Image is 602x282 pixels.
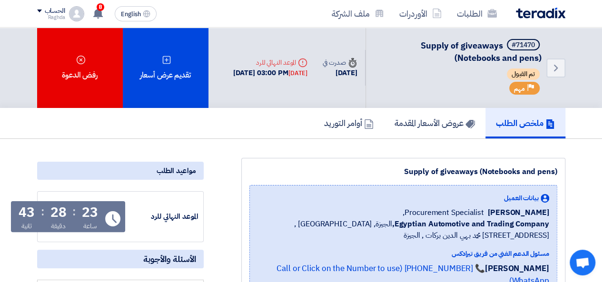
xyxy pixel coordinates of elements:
h5: Supply of giveaways (Notebooks and pens) [377,39,542,64]
a: الطلبات [449,2,504,25]
img: Teradix logo [516,8,565,19]
span: تم القبول [507,68,540,80]
div: Raghda [37,15,65,20]
div: مسئول الدعم الفني من فريق تيرادكس [257,249,549,259]
h5: أوامر التوريد [324,117,374,128]
div: [DATE] [288,68,307,78]
span: بيانات العميل [504,193,539,203]
div: : [41,203,44,220]
h5: ملخص الطلب [496,117,555,128]
span: مهم [514,84,525,93]
a: الأوردرات [392,2,449,25]
div: 43 [19,206,35,219]
button: English [115,6,157,21]
span: [PERSON_NAME] [488,207,549,218]
a: أوامر التوريد [314,108,384,138]
strong: [PERSON_NAME] [485,263,549,274]
span: Procurement Specialist, [403,207,484,218]
div: 28 [50,206,67,219]
a: ملف الشركة [324,2,392,25]
div: ساعة [83,221,97,231]
div: [DATE] [323,68,357,78]
div: صدرت في [323,58,357,68]
div: #71470 [512,42,535,49]
div: ثانية [21,221,32,231]
div: الحساب [45,7,65,15]
div: Open chat [570,250,595,275]
div: [DATE] 03:00 PM [233,68,307,78]
div: دقيقة [51,221,66,231]
span: الأسئلة والأجوبة [143,253,196,264]
img: profile_test.png [69,6,84,21]
div: Supply of giveaways (Notebooks and pens) [249,166,557,177]
div: الموعد النهائي للرد [233,58,307,68]
span: Supply of giveaways (Notebooks and pens) [421,39,542,64]
b: Egyptian Automotive and Trading Company, [392,218,549,230]
a: عروض الأسعار المقدمة [384,108,485,138]
span: English [121,11,141,18]
div: الموعد النهائي للرد [127,211,198,222]
div: رفض الدعوة [37,28,123,108]
span: 8 [97,3,104,11]
div: : [72,203,76,220]
div: تقديم عرض أسعار [123,28,208,108]
a: ملخص الطلب [485,108,565,138]
span: الجيزة, [GEOGRAPHIC_DATA] ,[STREET_ADDRESS] محمد بهي الدين بركات , الجيزة [257,218,549,241]
div: مواعيد الطلب [37,162,204,180]
div: 23 [82,206,98,219]
h5: عروض الأسعار المقدمة [395,117,475,128]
